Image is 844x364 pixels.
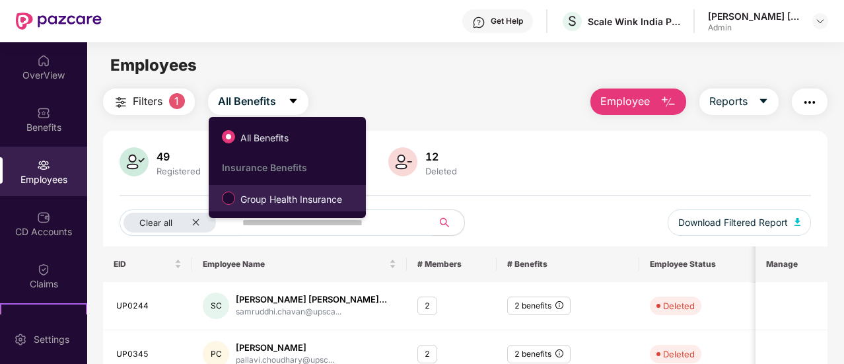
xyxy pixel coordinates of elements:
div: UP0244 [116,300,182,312]
th: EID [103,246,192,282]
span: All Benefits [218,93,276,110]
img: svg+xml;base64,PHN2ZyB4bWxucz0iaHR0cDovL3d3dy53My5vcmcvMjAwMC9zdmciIHhtbG5zOnhsaW5rPSJodHRwOi8vd3... [388,147,417,176]
span: info-circle [555,349,563,357]
div: Insurance Benefits [222,162,366,173]
span: Reports [709,93,748,110]
span: Group Health Insurance [235,192,347,207]
div: Deleted [423,166,460,176]
th: Manage [756,246,827,282]
span: caret-down [758,96,769,108]
div: Deleted [663,299,695,312]
div: [PERSON_NAME] [PERSON_NAME]... [236,293,387,306]
span: Employees [110,55,197,75]
img: New Pazcare Logo [16,13,102,30]
span: caret-down [288,96,299,108]
div: 49 [154,150,203,163]
button: Employee [590,89,686,115]
span: All Benefits [235,131,294,145]
span: close [192,218,200,227]
span: Employee Name [203,259,386,270]
th: # Benefits [497,246,640,282]
img: svg+xml;base64,PHN2ZyBpZD0iQ2xhaW0iIHhtbG5zPSJodHRwOi8vd3d3LnczLm9yZy8yMDAwL3N2ZyIgd2lkdGg9IjIwIi... [37,263,50,276]
div: Admin [708,22,800,33]
div: Registered [154,166,203,176]
span: search [432,217,458,228]
img: svg+xml;base64,PHN2ZyB4bWxucz0iaHR0cDovL3d3dy53My5vcmcvMjAwMC9zdmciIHhtbG5zOnhsaW5rPSJodHRwOi8vd3... [660,94,676,110]
img: svg+xml;base64,PHN2ZyB4bWxucz0iaHR0cDovL3d3dy53My5vcmcvMjAwMC9zdmciIHhtbG5zOnhsaW5rPSJodHRwOi8vd3... [120,147,149,176]
span: Clear all [139,217,172,228]
span: Employee Status [650,259,762,270]
div: Settings [30,333,73,346]
span: S [568,13,577,29]
div: SC [203,293,229,319]
div: 2 [417,345,437,364]
img: svg+xml;base64,PHN2ZyB4bWxucz0iaHR0cDovL3d3dy53My5vcmcvMjAwMC9zdmciIHdpZHRoPSIyNCIgaGVpZ2h0PSIyNC... [802,94,818,110]
span: Filters [133,93,162,110]
img: svg+xml;base64,PHN2ZyBpZD0iRW1wbG95ZWVzIiB4bWxucz0iaHR0cDovL3d3dy53My5vcmcvMjAwMC9zdmciIHdpZHRoPS... [37,159,50,172]
button: All Benefitscaret-down [208,89,308,115]
th: # Members [407,246,496,282]
img: svg+xml;base64,PHN2ZyBpZD0iSG9tZSIgeG1sbnM9Imh0dHA6Ly93d3cudzMub3JnLzIwMDAvc3ZnIiB3aWR0aD0iMjAiIG... [37,54,50,67]
img: svg+xml;base64,PHN2ZyBpZD0iSGVscC0zMngzMiIgeG1sbnM9Imh0dHA6Ly93d3cudzMub3JnLzIwMDAvc3ZnIiB3aWR0aD... [472,16,485,29]
div: [PERSON_NAME] [PERSON_NAME] [708,10,800,22]
img: svg+xml;base64,PHN2ZyB4bWxucz0iaHR0cDovL3d3dy53My5vcmcvMjAwMC9zdmciIHhtbG5zOnhsaW5rPSJodHRwOi8vd3... [794,218,801,226]
span: info-circle [555,301,563,309]
th: Employee Name [192,246,407,282]
div: 2 benefits [507,297,571,316]
div: Scale Wink India Private Limited [588,15,680,28]
img: svg+xml;base64,PHN2ZyBpZD0iU2V0dGluZy0yMHgyMCIgeG1sbnM9Imh0dHA6Ly93d3cudzMub3JnLzIwMDAvc3ZnIiB3aW... [14,333,27,346]
th: Employee Status [639,246,783,282]
img: svg+xml;base64,PHN2ZyBpZD0iQ0RfQWNjb3VudHMiIGRhdGEtbmFtZT0iQ0QgQWNjb3VudHMiIHhtbG5zPSJodHRwOi8vd3... [37,211,50,224]
span: EID [114,259,172,270]
div: 12 [423,150,460,163]
div: UP0345 [116,348,182,361]
div: samruddhi.chavan@upsca... [236,306,387,318]
div: Deleted [663,347,695,361]
button: search [432,209,465,236]
div: 2 [417,297,437,316]
img: svg+xml;base64,PHN2ZyB4bWxucz0iaHR0cDovL3d3dy53My5vcmcvMjAwMC9zdmciIHdpZHRoPSIyNCIgaGVpZ2h0PSIyNC... [113,94,129,110]
div: Get Help [491,16,523,26]
div: 2 benefits [507,345,571,364]
button: Clear allclose [120,209,240,236]
span: 1 [169,93,185,109]
span: Employee [600,93,650,110]
span: Download Filtered Report [678,215,788,230]
button: Reportscaret-down [699,89,779,115]
button: Filters1 [103,89,195,115]
button: Download Filtered Report [668,209,812,236]
div: [PERSON_NAME] [236,342,334,354]
img: svg+xml;base64,PHN2ZyBpZD0iRHJvcGRvd24tMzJ4MzIiIHhtbG5zPSJodHRwOi8vd3d3LnczLm9yZy8yMDAwL3N2ZyIgd2... [815,16,826,26]
img: svg+xml;base64,PHN2ZyBpZD0iQmVuZWZpdHMiIHhtbG5zPSJodHRwOi8vd3d3LnczLm9yZy8yMDAwL3N2ZyIgd2lkdGg9Ij... [37,106,50,120]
